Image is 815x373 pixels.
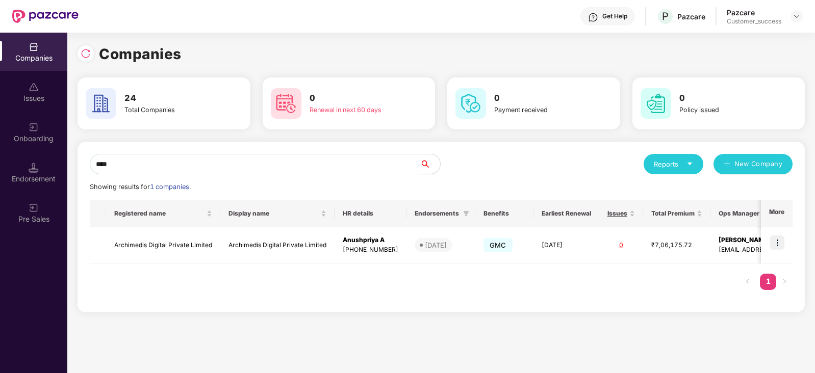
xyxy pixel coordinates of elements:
span: Registered name [114,209,205,218]
div: Renewal in next 60 days [310,105,397,115]
th: Display name [220,200,335,227]
div: Pazcare [727,8,781,17]
span: Endorsements [415,209,459,218]
img: svg+xml;base64,PHN2ZyBpZD0iSGVscC0zMngzMiIgeG1sbnM9Imh0dHA6Ly93d3cudzMub3JnLzIwMDAvc3ZnIiB3aWR0aD... [588,12,598,22]
th: More [761,200,793,227]
span: 1 companies. [150,183,191,191]
span: search [419,160,440,168]
div: Policy issued [679,105,767,115]
button: plusNew Company [714,154,793,174]
h1: Companies [99,43,182,65]
th: Earliest Renewal [533,200,599,227]
img: svg+xml;base64,PHN2ZyB4bWxucz0iaHR0cDovL3d3dy53My5vcmcvMjAwMC9zdmciIHdpZHRoPSI2MCIgaGVpZ2h0PSI2MC... [271,88,301,119]
h3: 0 [494,92,582,105]
span: left [745,278,751,284]
img: svg+xml;base64,PHN2ZyB4bWxucz0iaHR0cDovL3d3dy53My5vcmcvMjAwMC9zdmciIHdpZHRoPSI2MCIgaGVpZ2h0PSI2MC... [86,88,116,119]
td: Archimedis Digital Private Limited [220,227,335,263]
span: right [781,278,787,284]
h3: 0 [310,92,397,105]
div: ₹7,06,175.72 [651,241,702,250]
td: [DATE] [533,227,599,263]
button: left [740,274,756,290]
li: Previous Page [740,274,756,290]
div: Payment received [494,105,582,115]
div: Total Companies [124,105,212,115]
span: caret-down [686,161,693,167]
span: filter [461,207,471,220]
th: Benefits [475,200,533,227]
img: svg+xml;base64,PHN2ZyBpZD0iSXNzdWVzX2Rpc2FibGVkIiB4bWxucz0iaHR0cDovL3d3dy53My5vcmcvMjAwMC9zdmciIH... [29,82,39,92]
span: Total Premium [651,209,695,218]
img: svg+xml;base64,PHN2ZyB3aWR0aD0iMjAiIGhlaWdodD0iMjAiIHZpZXdCb3g9IjAgMCAyMCAyMCIgZmlsbD0ibm9uZSIgeG... [29,203,39,213]
span: New Company [734,159,783,169]
img: svg+xml;base64,PHN2ZyB3aWR0aD0iMjAiIGhlaWdodD0iMjAiIHZpZXdCb3g9IjAgMCAyMCAyMCIgZmlsbD0ibm9uZSIgeG... [29,122,39,132]
span: filter [463,210,469,217]
div: 0 [607,241,635,250]
div: Customer_success [727,17,781,25]
div: [PHONE_NUMBER] [343,245,398,255]
div: Reports [654,159,693,169]
img: svg+xml;base64,PHN2ZyBpZD0iQ29tcGFuaWVzIiB4bWxucz0iaHR0cDovL3d3dy53My5vcmcvMjAwMC9zdmciIHdpZHRoPS... [29,42,39,52]
img: svg+xml;base64,PHN2ZyBpZD0iRHJvcGRvd24tMzJ4MzIiIHhtbG5zPSJodHRwOi8vd3d3LnczLm9yZy8yMDAwL3N2ZyIgd2... [793,12,801,20]
th: Total Premium [643,200,710,227]
td: Archimedis Digital Private Limited [106,227,220,263]
img: icon [770,235,784,250]
span: Display name [228,209,319,218]
div: Get Help [602,12,627,20]
li: 1 [760,274,776,290]
span: Issues [607,209,627,218]
img: svg+xml;base64,PHN2ZyB4bWxucz0iaHR0cDovL3d3dy53My5vcmcvMjAwMC9zdmciIHdpZHRoPSI2MCIgaGVpZ2h0PSI2MC... [641,88,671,119]
span: Showing results for [90,183,191,191]
button: search [419,154,441,174]
button: right [776,274,793,290]
span: P [662,10,669,22]
img: svg+xml;base64,PHN2ZyBpZD0iUmVsb2FkLTMyeDMyIiB4bWxucz0iaHR0cDovL3d3dy53My5vcmcvMjAwMC9zdmciIHdpZH... [81,48,91,59]
img: svg+xml;base64,PHN2ZyB4bWxucz0iaHR0cDovL3d3dy53My5vcmcvMjAwMC9zdmciIHdpZHRoPSI2MCIgaGVpZ2h0PSI2MC... [455,88,486,119]
div: [DATE] [425,240,447,250]
th: Issues [599,200,643,227]
img: svg+xml;base64,PHN2ZyB3aWR0aD0iMTQuNSIgaGVpZ2h0PSIxNC41IiB2aWV3Qm94PSIwIDAgMTYgMTYiIGZpbGw9Im5vbm... [29,163,39,173]
th: Registered name [106,200,220,227]
h3: 0 [679,92,767,105]
th: HR details [335,200,406,227]
h3: 24 [124,92,212,105]
div: Pazcare [677,12,705,21]
img: New Pazcare Logo [12,10,79,23]
span: GMC [483,238,513,252]
a: 1 [760,274,776,289]
div: Anushpriya A [343,235,398,245]
span: plus [724,161,730,169]
li: Next Page [776,274,793,290]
